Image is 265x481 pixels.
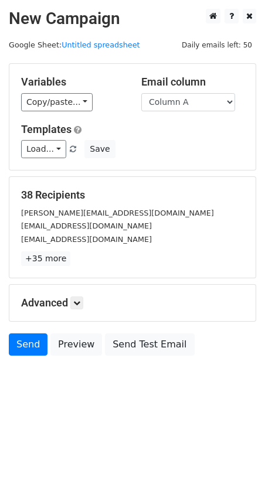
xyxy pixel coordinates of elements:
a: Load... [21,140,66,158]
h5: 38 Recipients [21,189,244,202]
h2: New Campaign [9,9,256,29]
span: Daily emails left: 50 [178,39,256,52]
a: Templates [21,123,72,135]
h5: Variables [21,76,124,88]
a: Send [9,333,47,356]
a: Copy/paste... [21,93,93,111]
h5: Email column [141,76,244,88]
small: [EMAIL_ADDRESS][DOMAIN_NAME] [21,235,152,244]
small: Google Sheet: [9,40,140,49]
button: Save [84,140,115,158]
small: [PERSON_NAME][EMAIL_ADDRESS][DOMAIN_NAME] [21,209,214,217]
a: Daily emails left: 50 [178,40,256,49]
a: Send Test Email [105,333,194,356]
a: +35 more [21,251,70,266]
small: [EMAIL_ADDRESS][DOMAIN_NAME] [21,221,152,230]
a: Untitled spreadsheet [62,40,140,49]
a: Preview [50,333,102,356]
h5: Advanced [21,296,244,309]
